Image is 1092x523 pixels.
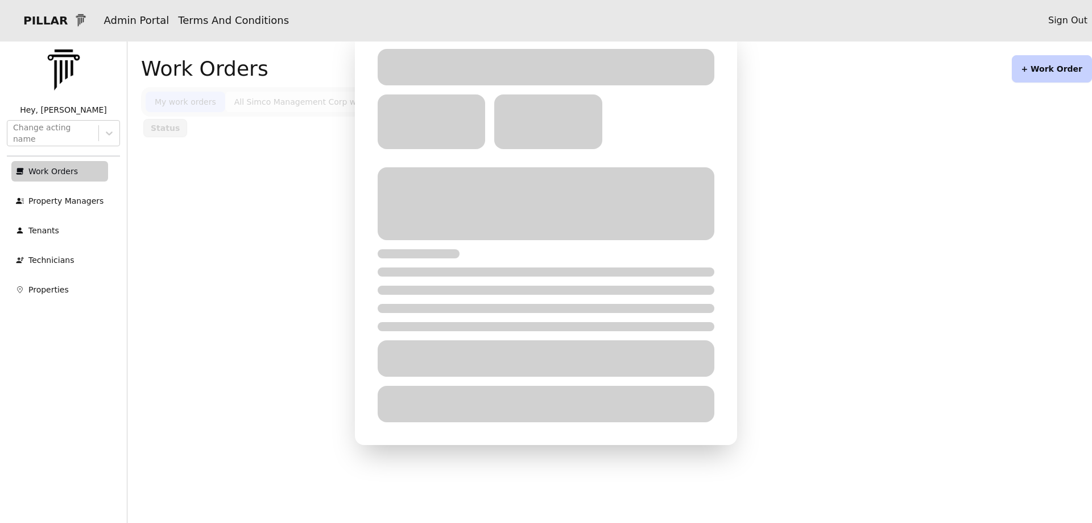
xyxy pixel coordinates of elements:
a: Sign Out [1048,14,1087,27]
img: 1 [72,12,89,29]
a: Terms And Conditions [178,14,289,26]
p: PILLAR [14,13,68,28]
a: PILLAR [5,7,99,34]
a: Admin Portal [104,14,169,26]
